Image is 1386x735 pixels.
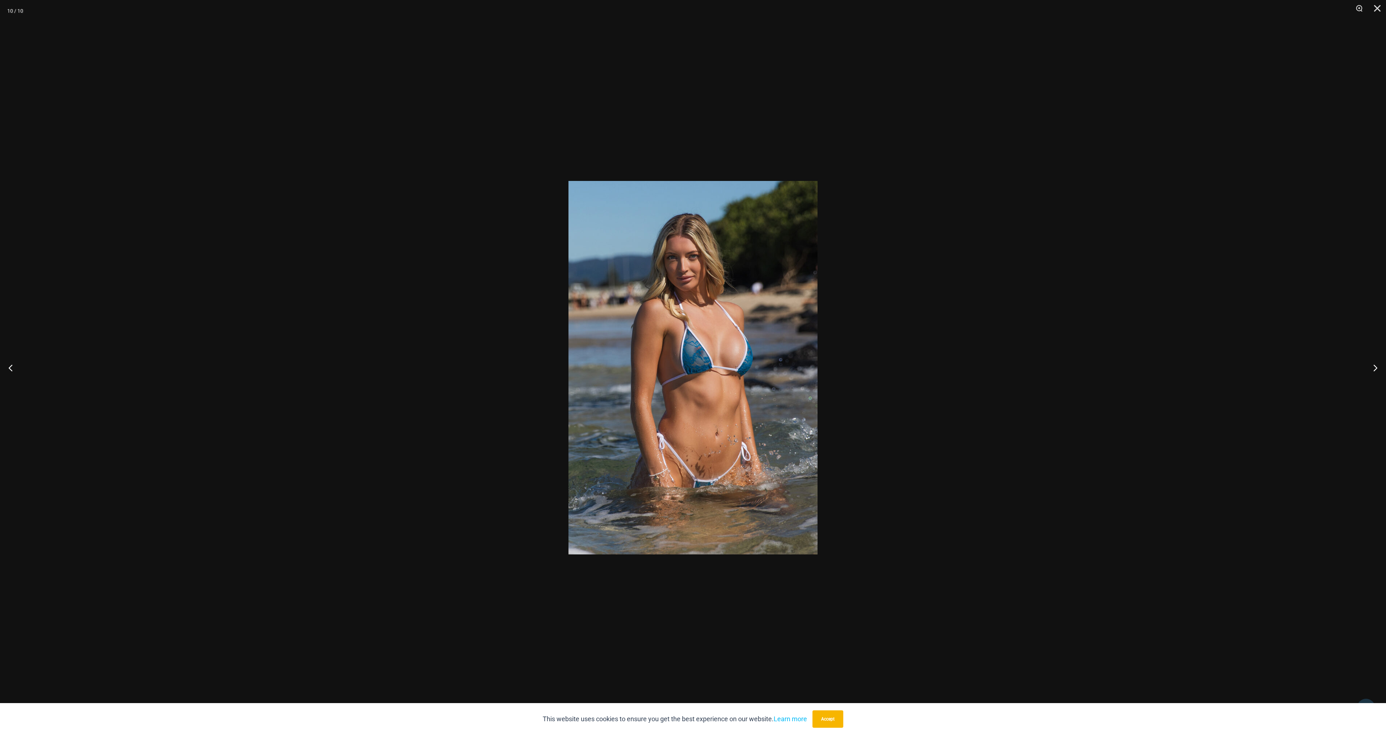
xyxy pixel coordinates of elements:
[7,5,23,16] div: 10 / 10
[774,715,807,723] a: Learn more
[543,714,807,724] p: This website uses cookies to ensure you get the best experience on our website.
[1359,350,1386,386] button: Next
[812,710,843,728] button: Accept
[568,181,818,554] img: Waves Breaking Ocean 312 Top 456 Bottom 05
